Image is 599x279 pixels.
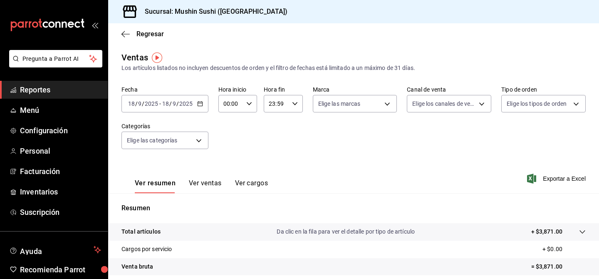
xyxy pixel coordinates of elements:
[176,100,179,107] span: /
[501,87,586,92] label: Tipo de orden
[121,87,208,92] label: Fecha
[172,100,176,107] input: --
[128,100,135,107] input: --
[20,84,101,95] span: Reportes
[20,145,101,157] span: Personal
[162,100,169,107] input: --
[407,87,491,92] label: Canal de venta
[189,179,222,193] button: Ver ventas
[135,100,138,107] span: /
[135,179,268,193] div: navigation tabs
[531,227,562,236] p: + $3,871.00
[159,100,161,107] span: -
[9,50,102,67] button: Pregunta a Parrot AI
[529,174,586,184] button: Exportar a Excel
[152,52,162,63] img: Tooltip marker
[20,125,101,136] span: Configuración
[121,245,172,254] p: Cargos por servicio
[22,55,89,63] span: Pregunta a Parrot AI
[121,30,164,38] button: Regresar
[121,227,161,236] p: Total artículos
[121,203,586,213] p: Resumen
[507,100,567,108] span: Elige los tipos de orden
[20,245,90,255] span: Ayuda
[218,87,257,92] label: Hora inicio
[138,7,288,17] h3: Sucursal: Mushin Sushi ([GEOGRAPHIC_DATA])
[318,100,361,108] span: Elige las marcas
[531,262,586,271] p: = $3,871.00
[121,262,153,271] p: Venta bruta
[92,22,98,28] button: open_drawer_menu
[20,207,101,218] span: Suscripción
[313,87,397,92] label: Marca
[135,179,176,193] button: Ver resumen
[20,166,101,177] span: Facturación
[169,100,172,107] span: /
[136,30,164,38] span: Regresar
[20,264,101,275] span: Recomienda Parrot
[121,64,586,72] div: Los artículos listados no incluyen descuentos de orden y el filtro de fechas está limitado a un m...
[20,105,101,116] span: Menú
[127,136,178,144] span: Elige las categorías
[277,227,415,236] p: Da clic en la fila para ver el detalle por tipo de artículo
[264,87,302,92] label: Hora fin
[20,186,101,197] span: Inventarios
[144,100,158,107] input: ----
[235,179,268,193] button: Ver cargos
[138,100,142,107] input: --
[6,60,102,69] a: Pregunta a Parrot AI
[121,51,148,64] div: Ventas
[542,245,586,254] p: + $0.00
[142,100,144,107] span: /
[179,100,193,107] input: ----
[412,100,476,108] span: Elige los canales de venta
[121,123,208,129] label: Categorías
